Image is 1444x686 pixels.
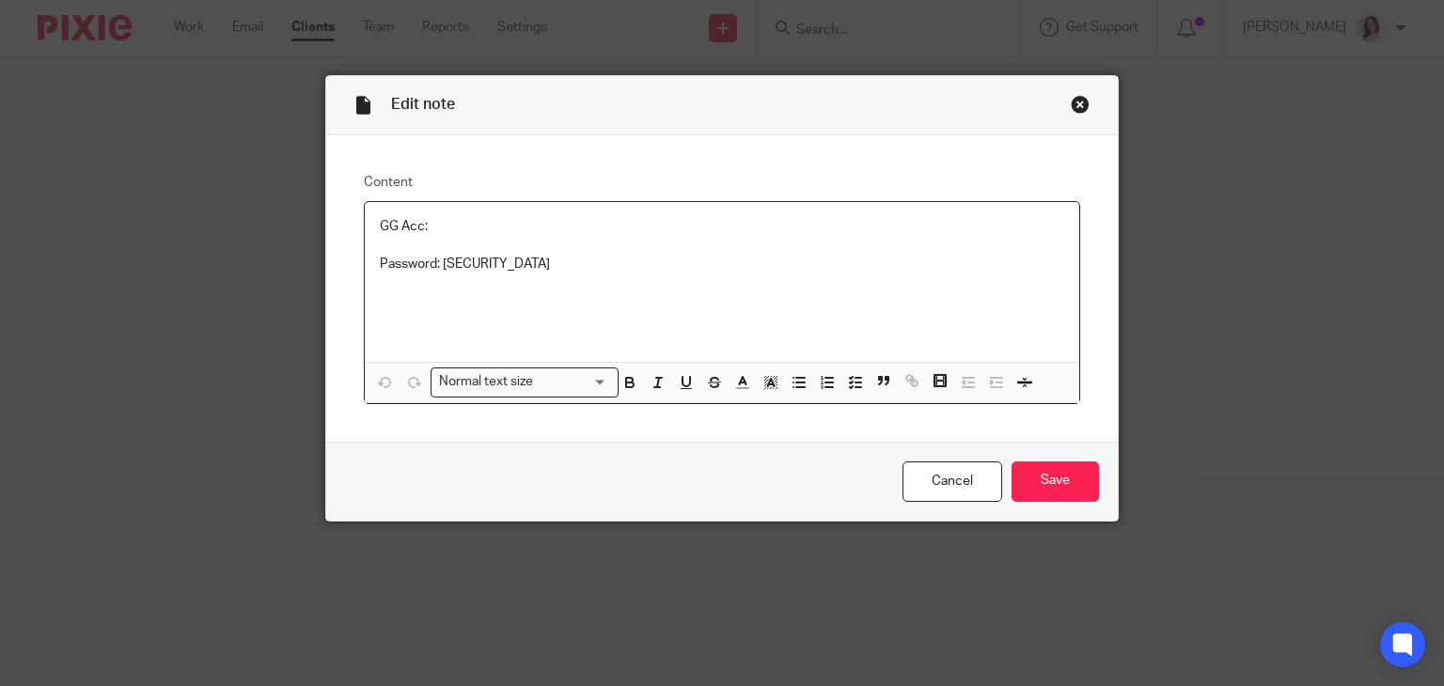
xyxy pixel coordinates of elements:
div: Search for option [431,367,619,397]
p: GG Acc: [380,217,1065,236]
div: Close this dialog window [1071,95,1090,114]
input: Search for option [540,372,607,392]
input: Save [1012,461,1099,502]
p: Password: [SECURITY_DATA] [380,255,1065,273]
span: Normal text size [435,372,538,392]
span: Edit note [391,97,455,112]
a: Cancel [902,461,1002,502]
label: Content [364,173,1081,192]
